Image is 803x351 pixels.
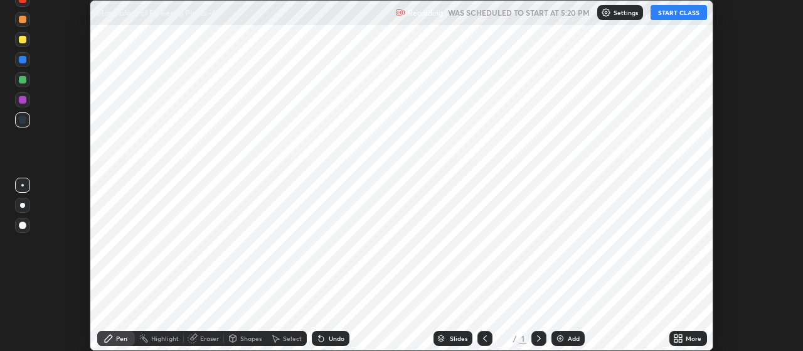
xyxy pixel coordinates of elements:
p: Recording [408,8,443,18]
p: Morphology of Flowering Plants -4 [97,8,216,18]
button: START CLASS [651,5,707,20]
div: Shapes [240,335,262,342]
div: Add [568,335,580,342]
div: 1 [497,335,510,342]
div: Pen [116,335,127,342]
img: recording.375f2c34.svg [395,8,405,18]
div: Highlight [151,335,179,342]
div: / [513,335,516,342]
div: Slides [450,335,467,342]
div: More [686,335,701,342]
p: Settings [614,9,638,16]
img: add-slide-button [555,333,565,343]
div: 1 [519,333,526,344]
img: class-settings-icons [601,8,611,18]
h5: WAS SCHEDULED TO START AT 5:20 PM [448,7,590,18]
div: Undo [329,335,344,342]
div: Select [283,335,302,342]
div: Eraser [200,335,219,342]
